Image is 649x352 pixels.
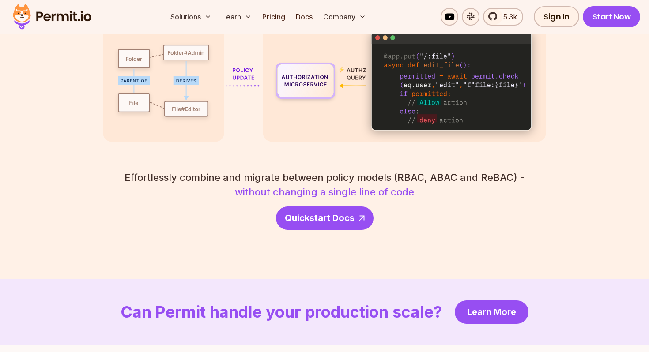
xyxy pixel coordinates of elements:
a: Quickstart Docs [276,206,374,230]
h2: Can Permit handle your production scale? [121,303,442,321]
a: 5.3k [483,8,523,26]
span: Learn More [467,306,516,318]
button: Learn [219,8,255,26]
a: Sign In [534,6,579,27]
span: Quickstart Docs [285,212,355,224]
a: Start Now [583,6,641,27]
strong: without changing a single line of code [235,186,414,198]
a: Pricing [259,8,289,26]
a: Learn More [455,300,528,324]
span: Effortlessly combine and migrate between policy models (RBAC, ABAC and ReBAC) - [125,170,525,185]
img: Permit logo [9,2,95,32]
button: Company [320,8,370,26]
a: Docs [292,8,316,26]
button: Solutions [167,8,215,26]
span: 5.3k [498,11,517,22]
